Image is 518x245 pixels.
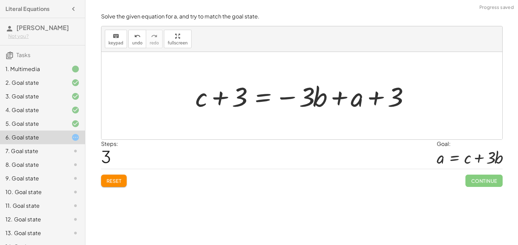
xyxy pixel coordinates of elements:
span: undo [132,41,142,45]
button: redoredo [146,30,163,48]
div: Goal: [437,140,503,148]
span: Reset [107,178,122,184]
label: Steps: [101,140,118,147]
div: 2. Goal state [5,79,60,87]
div: 8. Goal state [5,161,60,169]
div: Not you? [8,33,80,40]
i: Task finished and correct. [71,120,80,128]
i: Task finished and correct. [71,106,80,114]
span: fullscreen [168,41,187,45]
i: Task not started. [71,161,80,169]
i: Task not started. [71,188,80,196]
span: redo [150,41,159,45]
div: 6. Goal state [5,133,60,141]
i: Task finished and correct. [71,92,80,100]
i: Task not started. [71,215,80,223]
div: 12. Goal state [5,215,60,223]
div: 4. Goal state [5,106,60,114]
span: Tasks [16,51,30,58]
div: 5. Goal state [5,120,60,128]
button: Reset [101,175,127,187]
button: fullscreen [164,30,191,48]
i: Task not started. [71,202,80,210]
i: keyboard [113,32,119,40]
span: 3 [101,146,111,167]
i: redo [151,32,157,40]
button: keyboardkeypad [105,30,127,48]
i: Task not started. [71,229,80,237]
div: 3. Goal state [5,92,60,100]
p: Solve the given equation for a, and try to match the goal state. [101,13,503,21]
span: Progress saved [479,4,514,11]
div: 1. Multimedia [5,65,60,73]
span: keypad [109,41,124,45]
span: [PERSON_NAME] [16,24,69,31]
i: Task started. [71,133,80,141]
div: 7. Goal state [5,147,60,155]
i: Task not started. [71,147,80,155]
div: 9. Goal state [5,174,60,182]
div: 13. Goal state [5,229,60,237]
i: Task finished. [71,65,80,73]
h4: Literal Equations [5,5,50,13]
i: Task not started. [71,174,80,182]
i: Task finished and correct. [71,79,80,87]
button: undoundo [128,30,146,48]
div: 11. Goal state [5,202,60,210]
div: 10. Goal state [5,188,60,196]
i: undo [134,32,141,40]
